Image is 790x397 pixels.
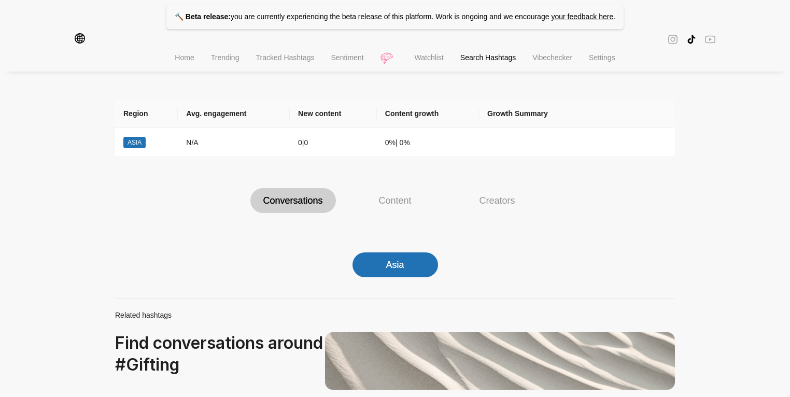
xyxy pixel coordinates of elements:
div: Related hashtags [115,311,675,320]
strong: 🔨 Beta release: [175,12,231,21]
th: Content growth [377,100,479,128]
a: your feedback here [551,12,613,21]
td: 0% | 0% [377,128,479,157]
p: you are currently experiencing the beta release of this platform. Work is ongoing and we encourage . [166,4,624,29]
div: Conversations [263,195,322,206]
td: 0 | 0 [290,128,377,157]
span: Vibechecker [532,53,572,62]
th: Region [115,100,178,128]
span: youtube [705,33,715,45]
span: global [75,33,85,46]
img: related-hashtags.png [325,332,675,390]
span: Search Hashtags [460,53,516,62]
div: Creators [479,195,515,206]
div: Content [378,195,411,206]
th: New content [290,100,377,128]
span: Home [175,53,194,62]
span: ASIA [123,137,146,148]
th: Avg. engagement [178,100,290,128]
span: Tracked Hashtags [256,53,314,62]
span: Trending [211,53,239,62]
th: Growth Summary [479,100,675,128]
span: Sentiment [331,53,364,62]
div: Find conversations around # Gifting [115,332,325,376]
span: instagram [668,33,678,46]
span: Settings [589,53,615,62]
span: Watchlist [415,53,444,62]
div: Asia [386,259,404,271]
td: N/A [178,128,290,157]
